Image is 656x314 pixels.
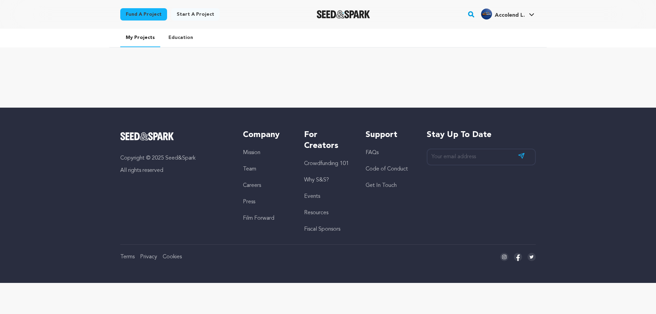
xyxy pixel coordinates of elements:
[120,132,174,140] img: Seed&Spark Logo
[243,166,256,172] a: Team
[366,129,413,140] h5: Support
[243,199,255,205] a: Press
[480,7,536,22] span: Accolend L.'s Profile
[120,29,160,47] a: My Projects
[481,9,525,19] div: Accolend L.'s Profile
[243,216,274,221] a: Film Forward
[163,29,199,46] a: Education
[480,7,536,19] a: Accolend L.'s Profile
[243,150,260,155] a: Mission
[427,129,536,140] h5: Stay up to date
[366,150,379,155] a: FAQs
[243,129,290,140] h5: Company
[304,194,320,199] a: Events
[366,183,397,188] a: Get In Touch
[317,10,370,18] img: Seed&Spark Logo Dark Mode
[163,254,182,260] a: Cookies
[120,254,135,260] a: Terms
[120,8,167,21] a: Fund a project
[304,227,340,232] a: Fiscal Sponsors
[304,161,349,166] a: Crowdfunding 101
[140,254,157,260] a: Privacy
[120,154,229,162] p: Copyright © 2025 Seed&Spark
[317,10,370,18] a: Seed&Spark Homepage
[304,177,329,183] a: Why S&S?
[171,8,220,21] a: Start a project
[304,210,328,216] a: Resources
[120,166,229,175] p: All rights reserved
[366,166,408,172] a: Code of Conduct
[120,132,229,140] a: Seed&Spark Homepage
[427,149,536,165] input: Your email address
[304,129,352,151] h5: For Creators
[243,183,261,188] a: Careers
[481,9,492,19] img: ee7b7aa3db7bc62d.png
[495,13,525,18] span: Accolend L.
